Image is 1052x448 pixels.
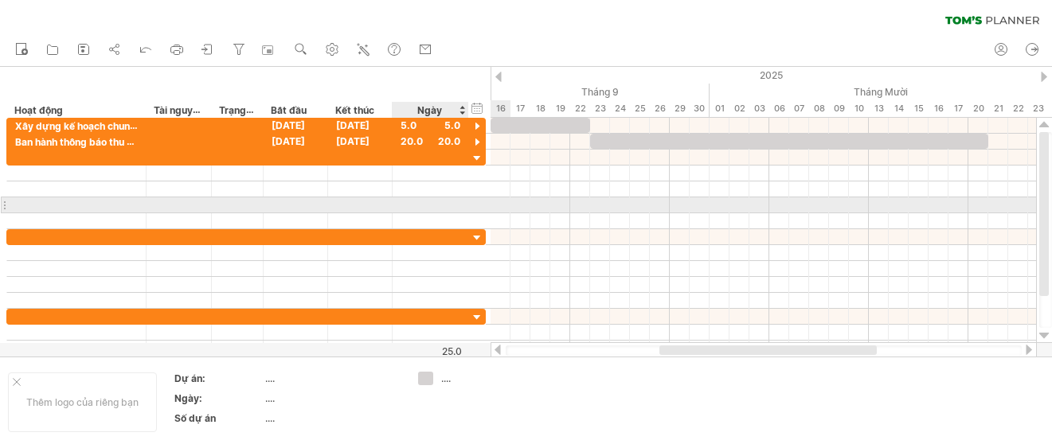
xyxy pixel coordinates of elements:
[271,104,307,116] font: Bắt đầu
[929,100,948,117] div: Thứ năm, ngày 16 tháng 10 năm 2025
[894,103,904,114] font: 14
[575,103,586,114] font: 22
[749,100,769,117] div: Thứ sáu, ngày 3 tháng 10 năm 2025
[174,392,202,404] font: Ngày:
[954,103,963,114] font: 17
[874,103,884,114] font: 13
[550,100,570,117] div: Thứ sáu, ngày 19 tháng 9 năm 2025
[595,103,606,114] font: 23
[510,100,530,117] div: Thứ tư, ngày 17 tháng 9 năm 2025
[441,372,451,384] font: ....
[265,372,275,384] font: ....
[26,396,139,408] font: Thêm logo của riêng bạn
[536,103,546,114] font: 18
[1028,100,1048,117] div: Thứ năm, ngày 23 tháng 10 năm 2025
[1008,100,1028,117] div: Thứ tư, ngày 22 tháng 10 năm 2025
[15,135,158,148] font: Ban hành thông báo thu hồi đất
[760,69,783,81] font: 2025
[670,100,690,117] div: Thứ Hai, ngày 29 tháng 9 năm 2025
[889,100,909,117] div: Thứ Ba, ngày 14 tháng 10 năm 2025
[655,103,666,114] font: 26
[401,119,416,131] font: 5.0
[855,103,864,114] font: 10
[909,100,929,117] div: Thứ tư, ngày 15 tháng 10 năm 2025
[442,345,462,357] font: 25.0
[174,412,216,424] font: Số dự án
[630,100,650,117] div: Thứ năm, ngày 25 tháng 9 năm 2025
[265,412,275,424] font: ....
[219,103,266,116] font: Trạng thái
[154,103,204,116] font: Tài nguyên
[675,103,686,114] font: 29
[849,100,869,117] div: Thứ sáu, ngày 10 tháng 10 năm 2025
[516,103,525,114] font: 17
[834,103,845,114] font: 09
[272,119,305,131] font: [DATE]
[973,103,984,114] font: 20
[14,104,63,116] font: Hoạt động
[754,103,765,114] font: 03
[934,103,944,114] font: 16
[914,103,924,114] font: 15
[491,100,510,117] div: Thứ ba, ngày 16 tháng 9 năm 2025
[15,119,229,132] font: Xây dựng kế hoạch chung, hỗ trợ, tái sử dụng
[401,135,423,147] font: 20.0
[496,103,506,114] font: 16
[615,103,626,114] font: 24
[530,100,550,117] div: Thứ năm, ngày 18 tháng 9 năm 2025
[590,100,610,117] div: Thứ ba, ngày 23 tháng 9 năm 2025
[336,119,370,131] font: [DATE]
[1013,103,1024,114] font: 22
[769,100,789,117] div: Thứ Hai, ngày 6 tháng 10 năm 2025
[774,103,785,114] font: 06
[994,103,1003,114] font: 21
[694,103,705,114] font: 30
[610,100,630,117] div: Thứ tư, ngày 24 tháng 9 năm 2025
[869,100,889,117] div: Thứ Hai, ngày 13 tháng 10 năm 2025
[272,84,710,100] div: Tháng 9 năm 2025
[814,103,825,114] font: 08
[715,103,725,114] font: 01
[570,100,590,117] div: Thứ Hai, ngày 22 tháng 9 năm 2025
[809,100,829,117] div: Thứ tư, ngày 8 tháng 10 năm 2025
[272,135,305,147] font: [DATE]
[734,103,745,114] font: 02
[854,86,908,98] font: Tháng Mười
[174,372,205,384] font: Dự án:
[417,104,442,116] font: Ngày
[710,100,729,117] div: Thứ tư, ngày 1 tháng 10 năm 2025
[265,392,275,404] font: ....
[335,104,374,116] font: Kết thúc
[581,86,619,98] font: Tháng 9
[556,103,565,114] font: 19
[729,100,749,117] div: Thứ năm, ngày 2 tháng 10 năm 2025
[794,103,804,114] font: 07
[988,100,1008,117] div: Thứ ba, ngày 21 tháng 10 năm 2025
[635,103,646,114] font: 25
[948,100,968,117] div: Thứ sáu, ngày 17 tháng 10 năm 2025
[690,100,710,117] div: Thứ ba, ngày 30 tháng 9 năm 2025
[650,100,670,117] div: Thứ sáu, ngày 26 tháng 9 năm 2025
[336,135,370,147] font: [DATE]
[968,100,988,117] div: Thứ Hai, ngày 20 tháng 10 năm 2025
[789,100,809,117] div: Thứ ba, ngày 7 tháng 10 năm 2025
[1033,103,1044,114] font: 23
[829,100,849,117] div: Thứ năm, ngày 9 tháng 10 năm 2025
